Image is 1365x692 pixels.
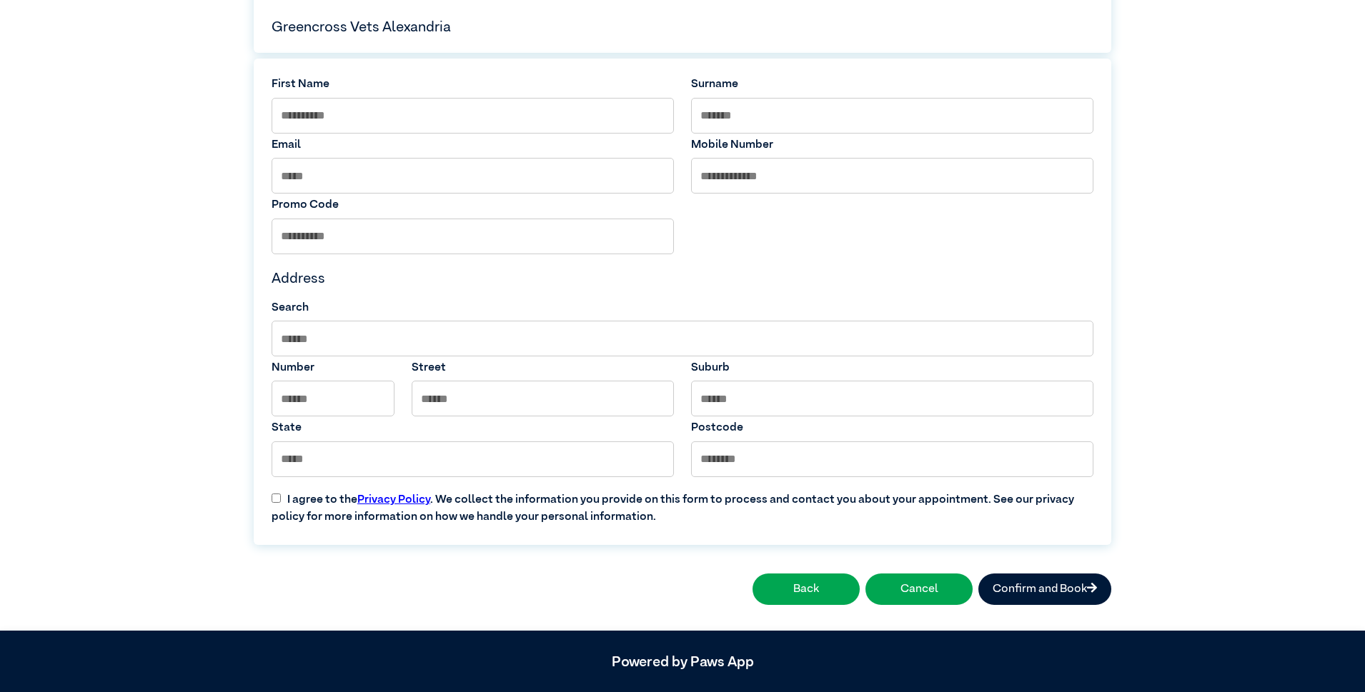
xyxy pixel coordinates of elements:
label: Postcode [691,419,1093,436]
label: Surname [691,76,1093,93]
button: Back [753,573,860,605]
input: Search by Suburb [272,321,1093,356]
input: I agree to thePrivacy Policy. We collect the information you provide on this form to process and ... [272,493,281,503]
label: Number [272,359,394,376]
button: Confirm and Book [978,573,1111,605]
button: Cancel [865,573,973,605]
label: First Name [272,76,674,93]
h5: Powered by Paws App [254,653,1111,671]
label: Search [272,299,1093,316]
h4: Address [272,270,1093,287]
label: State [272,419,674,436]
label: I agree to the . We collect the information you provide on this form to process and contact you a... [263,480,1102,526]
label: Email [272,136,674,154]
a: Privacy Policy [357,494,430,506]
label: Promo Code [272,196,674,214]
span: Greencross Vets Alexandria [272,20,451,34]
label: Mobile Number [691,136,1093,154]
label: Street [412,359,674,376]
label: Suburb [691,359,1093,376]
